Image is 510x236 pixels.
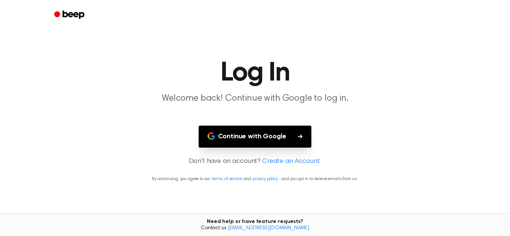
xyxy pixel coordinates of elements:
span: Contact us [4,225,506,232]
a: Beep [49,8,91,22]
a: Create an Account [262,157,320,167]
p: Welcome back! Continue with Google to log in. [112,92,398,105]
button: Continue with Google [199,126,312,148]
a: privacy policy [252,177,278,181]
p: By continuing, you agree to our and , and you opt in to receive emails from us. [9,176,501,182]
h1: Log In [64,60,446,86]
a: [EMAIL_ADDRESS][DOMAIN_NAME] [228,226,309,231]
a: terms of service [212,177,242,181]
p: Don't have an account? [9,157,501,167]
